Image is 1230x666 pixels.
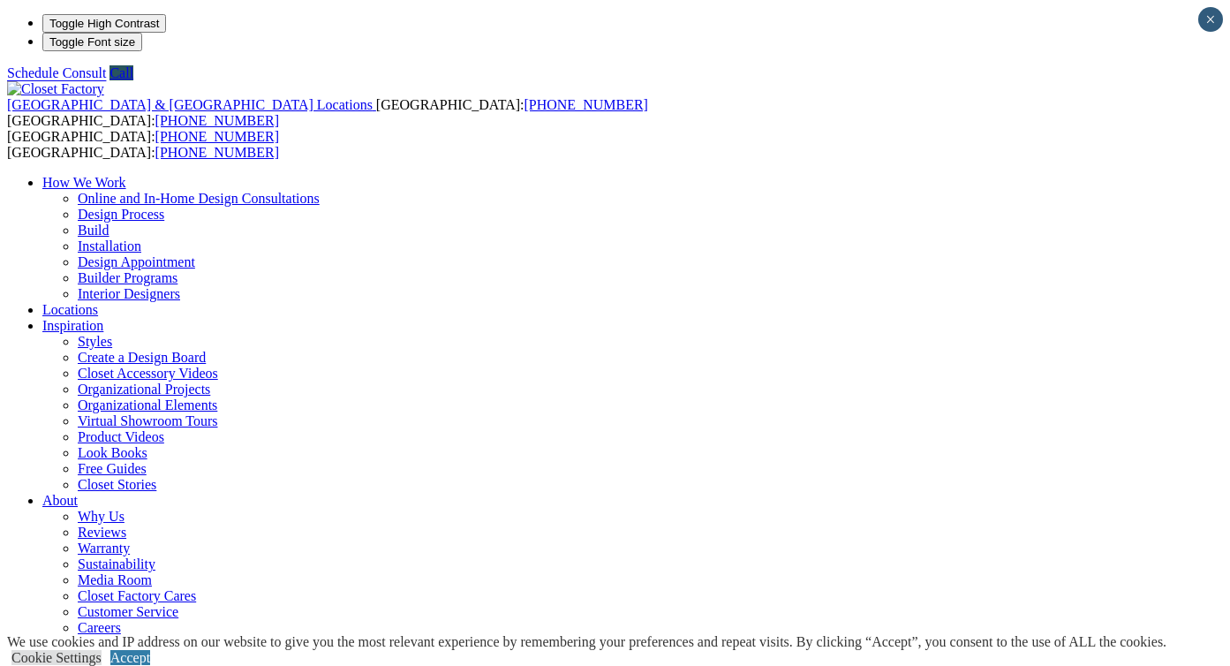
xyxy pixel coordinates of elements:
a: Virtual Showroom Tours [78,413,218,428]
a: Schedule Consult [7,65,106,80]
a: About [42,493,78,508]
a: Closet Factory Cares [78,588,196,603]
a: Warranty [78,541,130,556]
a: Styles [78,334,112,349]
a: Create a Design Board [78,350,206,365]
a: Sustainability [78,556,155,571]
a: Builder Programs [78,270,177,285]
a: Organizational Projects [78,382,210,397]
a: [PHONE_NUMBER] [524,97,647,112]
a: [GEOGRAPHIC_DATA] & [GEOGRAPHIC_DATA] Locations [7,97,376,112]
span: [GEOGRAPHIC_DATA]: [GEOGRAPHIC_DATA]: [7,97,648,128]
span: Toggle Font size [49,35,135,49]
a: Closet Stories [78,477,156,492]
a: Closet Accessory Videos [78,366,218,381]
span: [GEOGRAPHIC_DATA] & [GEOGRAPHIC_DATA] Locations [7,97,373,112]
a: Call [109,65,133,80]
a: Product Videos [78,429,164,444]
a: Build [78,223,109,238]
a: Interior Designers [78,286,180,301]
a: Customer Service [78,604,178,619]
span: [GEOGRAPHIC_DATA]: [GEOGRAPHIC_DATA]: [7,129,279,160]
span: Toggle High Contrast [49,17,159,30]
a: Look Books [78,445,147,460]
a: Inspiration [42,318,103,333]
a: Cookie Settings [11,650,102,665]
a: Online and In-Home Design Consultations [78,191,320,206]
a: Careers [78,620,121,635]
a: Reviews [78,525,126,540]
a: [PHONE_NUMBER] [155,129,279,144]
div: We use cookies and IP address on our website to give you the most relevant experience by remember... [7,634,1166,650]
a: Organizational Elements [78,397,217,412]
a: How We Work [42,175,126,190]
a: Why Us [78,509,125,524]
a: Design Appointment [78,254,195,269]
a: Media Room [78,572,152,587]
a: [PHONE_NUMBER] [155,113,279,128]
button: Toggle Font size [42,33,142,51]
button: Close [1198,7,1223,32]
button: Toggle High Contrast [42,14,166,33]
a: Installation [78,238,141,254]
a: [PHONE_NUMBER] [155,145,279,160]
a: Locations [42,302,98,317]
img: Closet Factory [7,81,104,97]
a: Free Guides [78,461,147,476]
a: Accept [110,650,150,665]
a: Design Process [78,207,164,222]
